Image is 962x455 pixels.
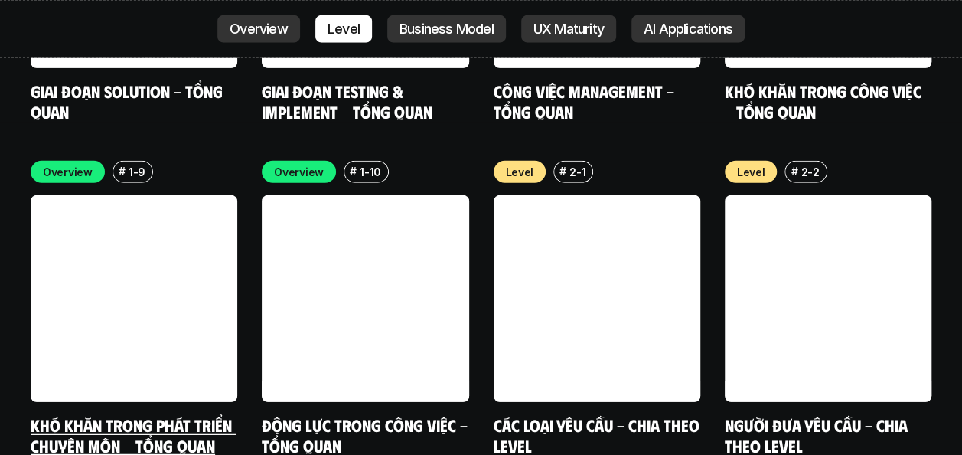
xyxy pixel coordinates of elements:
[791,165,797,177] h6: #
[119,165,126,177] h6: #
[230,21,288,37] p: Overview
[737,164,765,180] p: Level
[350,165,357,177] h6: #
[43,164,93,180] p: Overview
[494,80,678,123] a: Công việc Management - Tổng quan
[217,15,300,43] a: Overview
[274,164,324,180] p: Overview
[559,165,566,177] h6: #
[506,164,534,180] p: Level
[360,164,381,180] p: 1-10
[129,164,145,180] p: 1-9
[262,80,432,123] a: Giai đoạn Testing & Implement - Tổng quan
[725,80,925,123] a: Khó khăn trong công việc - Tổng quan
[569,164,585,180] p: 2-1
[31,80,227,123] a: Giai đoạn Solution - Tổng quan
[801,164,819,180] p: 2-2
